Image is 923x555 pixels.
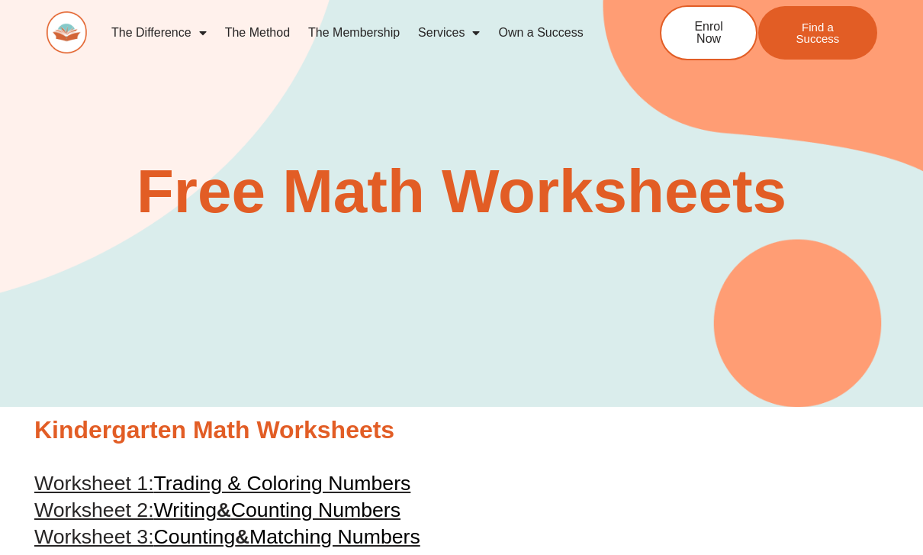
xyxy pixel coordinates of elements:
span: Worksheet 2: [34,499,154,521]
a: Worksheet 1:Trading & Coloring Numbers [34,472,410,495]
span: Writing [154,499,217,521]
span: Enrol Now [684,21,733,45]
span: Worksheet 3: [34,525,154,548]
a: Own a Success [489,15,592,50]
a: The Method [216,15,299,50]
a: Worksheet 3:Counting&Matching Numbers [34,525,420,548]
a: Find a Success [758,6,877,60]
h2: Free Math Worksheets [47,161,877,222]
a: The Membership [299,15,409,50]
span: Worksheet 1: [34,472,154,495]
span: Counting Numbers [231,499,400,521]
span: Counting [154,525,236,548]
h2: Kindergarten Math Worksheets [34,415,889,447]
a: Worksheet 2:Writing&Counting Numbers [34,499,400,521]
a: The Difference [102,15,216,50]
nav: Menu [102,15,613,50]
a: Services [409,15,489,50]
span: Trading & Coloring Numbers [154,472,411,495]
span: Matching Numbers [249,525,420,548]
a: Enrol Now [660,5,757,60]
span: Find a Success [781,21,854,44]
